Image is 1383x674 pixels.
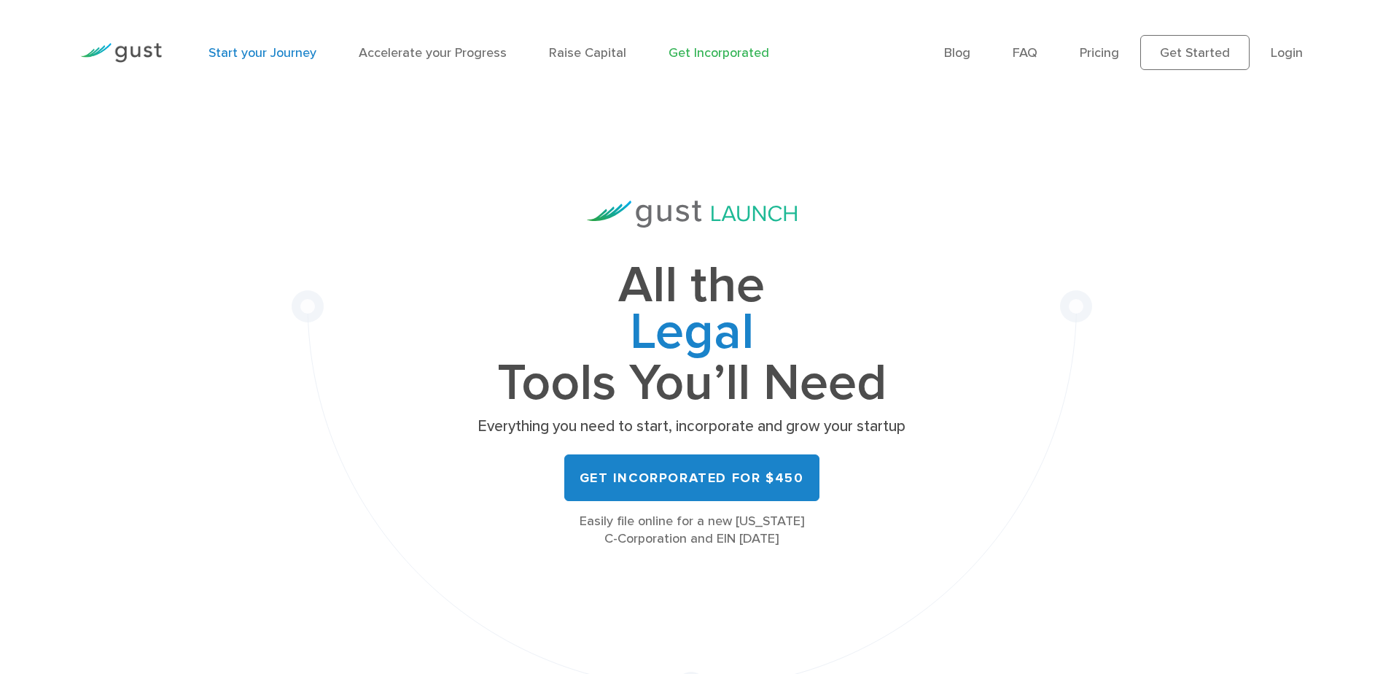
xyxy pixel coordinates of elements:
[564,454,819,501] a: Get Incorporated for $450
[1271,45,1303,61] a: Login
[473,513,911,548] div: Easily file online for a new [US_STATE] C-Corporation and EIN [DATE]
[473,309,911,360] span: Legal
[587,201,797,228] img: Gust Launch Logo
[80,43,162,63] img: Gust Logo
[1080,45,1119,61] a: Pricing
[944,45,970,61] a: Blog
[669,45,769,61] a: Get Incorporated
[209,45,316,61] a: Start your Journey
[549,45,626,61] a: Raise Capital
[1140,35,1250,70] a: Get Started
[473,263,911,406] h1: All the Tools You’ll Need
[473,417,911,437] p: Everything you need to start, incorporate and grow your startup
[359,45,507,61] a: Accelerate your Progress
[1013,45,1037,61] a: FAQ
